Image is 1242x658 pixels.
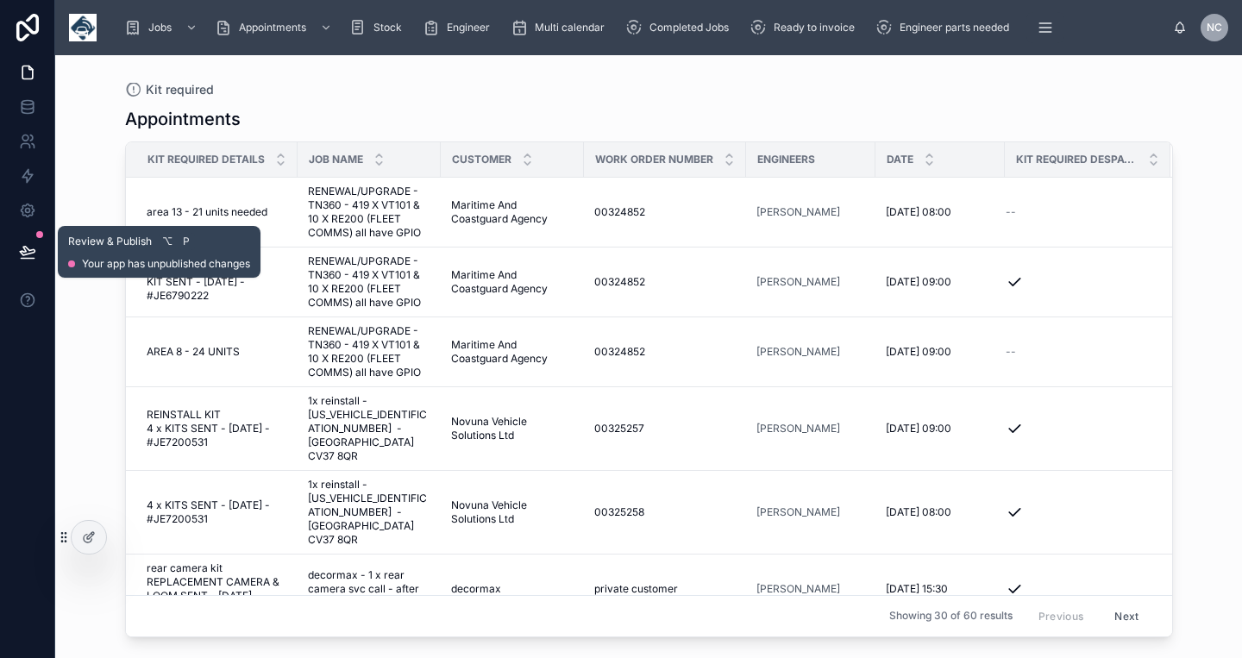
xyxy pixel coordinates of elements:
a: Engineer parts needed [870,12,1021,43]
span: Appointments [239,21,306,34]
span: Job Name [309,153,363,166]
span: Maritime And Coastguard Agency [451,268,574,296]
span: 00325257 [594,422,644,436]
div: scrollable content [110,9,1173,47]
a: Maritime And Coastguard Agency [451,198,574,226]
span: decormax [451,582,501,596]
a: [PERSON_NAME] [756,422,865,436]
span: 00324852 [594,205,645,219]
span: -- [1006,345,1016,359]
span: Novuna Vehicle Solutions Ltd [451,498,574,526]
span: ⌥ [160,235,174,248]
a: 00324852 [594,345,736,359]
a: -- [1006,205,1150,219]
a: [DATE] 09:00 [886,345,994,359]
a: RENEWAL/UPGRADE - TN360 - 419 X VT101 & 10 X RE200 (FLEET COMMS) all have GPIO [308,254,430,310]
a: [PERSON_NAME] [756,505,865,519]
a: [PERSON_NAME] [756,205,840,219]
span: Ready to invoice [774,21,855,34]
span: Your app has unpublished changes [82,257,250,271]
span: [DATE] 09:00 [886,422,951,436]
span: Engineer [447,21,490,34]
span: [PERSON_NAME] [756,345,840,359]
span: Completed Jobs [649,21,729,34]
a: Appointments [210,12,341,43]
a: 00324852 [594,205,736,219]
a: area 13 - 21 units needed [147,205,287,219]
a: [PERSON_NAME] [756,582,865,596]
span: [DATE] 08:00 [886,205,951,219]
a: -- [1006,345,1150,359]
a: Ready to invoice [744,12,867,43]
h1: Appointments [125,107,241,131]
a: [PERSON_NAME] [756,205,865,219]
span: 1x reinstall - [US_VEHICLE_IDENTIFICATION_NUMBER] - [GEOGRAPHIC_DATA] CV37 8QR [308,394,430,463]
a: 4 x KITS SENT - [DATE] - #JE7200531 [147,498,287,526]
span: [DATE] 15:30 [886,582,948,596]
a: Completed Jobs [620,12,741,43]
button: Next [1102,603,1151,630]
a: RENEWAL/UPGRADE - TN360 - 419 X VT101 & 10 X RE200 (FLEET COMMS) all have GPIO [308,324,430,379]
a: [PERSON_NAME] [756,275,840,289]
span: Work Order Number [595,153,713,166]
a: [PERSON_NAME] [756,582,840,596]
a: [PERSON_NAME] [756,275,865,289]
a: Maritime And Coastguard Agency [451,338,574,366]
a: AREA 4 - 10 UNITS KIT SENT - [DATE] - #JE6790222 [147,261,287,303]
a: rear camera kit REPLACEMENT CAMERA & LOOM SENT - [DATE] - #JE6789198 [147,561,287,617]
span: [DATE] 09:00 [886,275,951,289]
a: Multi calendar [505,12,617,43]
span: area 13 - 21 units needed [147,205,267,219]
span: Multi calendar [535,21,605,34]
a: private customer [594,582,736,596]
a: [DATE] 08:00 [886,205,994,219]
a: [PERSON_NAME] [756,505,840,519]
a: Kit required [125,81,214,98]
a: Engineer [417,12,502,43]
span: Jobs [148,21,172,34]
span: Review & Publish [68,235,152,248]
a: 00324852 [594,275,736,289]
a: Novuna Vehicle Solutions Ltd [451,415,574,442]
a: decormax - 1 x rear camera svc call - after 2pm - le19 4au [308,568,430,610]
img: App logo [69,14,97,41]
a: [DATE] 09:00 [886,422,994,436]
span: Date [887,153,913,166]
span: 00324852 [594,345,645,359]
span: [DATE] 08:00 [886,505,951,519]
span: 00324852 [594,275,645,289]
a: [DATE] 15:30 [886,582,994,596]
a: Stock [344,12,414,43]
span: Showing 30 of 60 results [889,610,1013,624]
a: Jobs [119,12,206,43]
span: [DATE] 09:00 [886,345,951,359]
span: Kit Required Details [147,153,265,166]
span: NC [1207,21,1222,34]
span: Customer [452,153,511,166]
a: RENEWAL/UPGRADE - TN360 - 419 X VT101 & 10 X RE200 (FLEET COMMS) all have GPIO [308,185,430,240]
a: 1x reinstall - [US_VEHICLE_IDENTIFICATION_NUMBER] - [GEOGRAPHIC_DATA] CV37 8QR [308,478,430,547]
span: Stock [373,21,402,34]
a: [PERSON_NAME] [756,422,840,436]
a: 00325258 [594,505,736,519]
a: 00325257 [594,422,736,436]
a: decormax [451,582,574,596]
span: -- [1006,205,1016,219]
a: AREA 8 - 24 UNITS [147,345,287,359]
a: [DATE] 08:00 [886,505,994,519]
a: REINSTALL KIT 4 x KITS SENT - [DATE] - #JE7200531 [147,408,287,449]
